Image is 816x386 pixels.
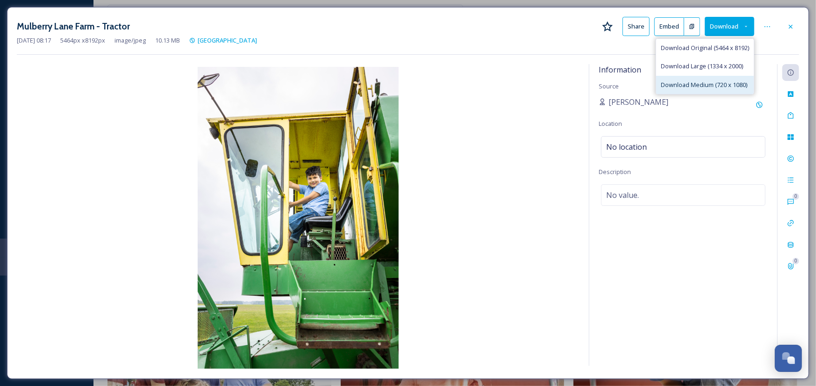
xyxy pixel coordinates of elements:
span: 10.13 MB [155,36,180,45]
span: Description [599,168,631,176]
span: No location [606,141,647,153]
span: [PERSON_NAME] [608,96,668,108]
span: 5464 px x 8192 px [60,36,105,45]
h3: Mulberry Lane Farm - Tractor [17,20,130,33]
span: No value. [606,189,639,201]
button: Share [623,17,650,36]
span: Download Original (5464 x 8192) [661,44,749,52]
span: Information [599,65,641,75]
span: image/jpeg [115,36,146,45]
span: Download Large (1334 x 2000) [661,62,743,71]
button: Embed [654,17,684,36]
span: [GEOGRAPHIC_DATA] [198,36,257,44]
span: Location [599,119,622,128]
div: 0 [793,193,799,200]
span: Source [599,82,619,90]
span: Download Medium (720 x 1080) [661,80,747,89]
img: _B1_3129.JPG [17,67,580,369]
div: 0 [793,258,799,264]
button: Download [705,17,754,36]
button: Open Chat [775,345,802,372]
span: [DATE] 08:17 [17,36,51,45]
